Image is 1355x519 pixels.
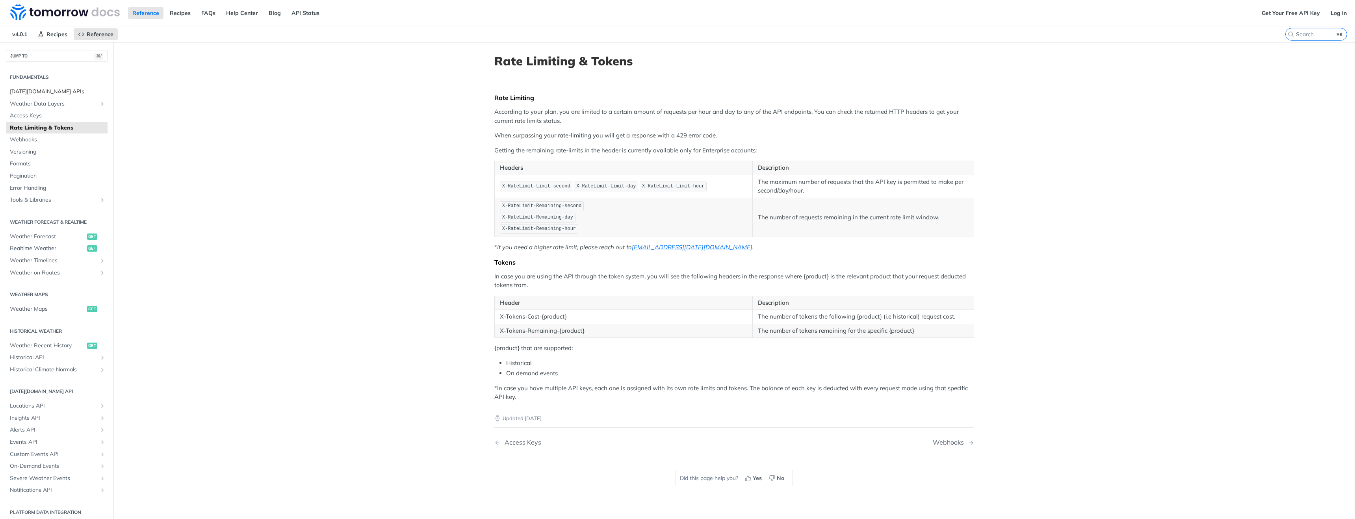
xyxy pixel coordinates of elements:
[495,324,753,338] td: X-Tokens-Remaining-{product}
[10,486,97,494] span: Notifications API
[758,163,969,172] p: Description
[758,178,969,195] p: The maximum number of requests that the API key is permitted to make per second/day/hour.
[6,255,108,267] a: Weather TimelinesShow subpages for Weather Timelines
[99,415,106,421] button: Show subpages for Insights API
[502,215,573,220] span: X-RateLimit-Remaining-day
[494,54,974,68] h1: Rate Limiting & Tokens
[6,460,108,472] a: On-Demand EventsShow subpages for On-Demand Events
[6,219,108,226] h2: Weather Forecast & realtime
[99,487,106,493] button: Show subpages for Notifications API
[6,328,108,335] h2: Historical Weather
[506,359,974,368] li: Historical
[10,450,97,458] span: Custom Events API
[99,367,106,373] button: Show subpages for Historical Climate Normals
[99,354,106,361] button: Show subpages for Historical API
[10,414,97,422] span: Insights API
[502,226,576,232] span: X-RateLimit-Remaining-hour
[99,270,106,276] button: Show subpages for Weather on Routes
[6,50,108,62] button: JUMP TO⌘/
[10,124,106,132] span: Rate Limiting & Tokens
[494,272,974,290] p: In case you are using the API through the token system, you will see the following headers in the...
[753,474,762,482] span: Yes
[494,131,974,140] p: When surpassing your rate-limiting you will get a response with a 429 error code.
[6,86,108,98] a: [DATE][DOMAIN_NAME] APIs
[1288,31,1294,37] svg: Search
[6,146,108,158] a: Versioning
[46,31,67,38] span: Recipes
[10,88,106,96] span: [DATE][DOMAIN_NAME] APIs
[6,182,108,194] a: Error Handling
[10,148,106,156] span: Versioning
[753,296,974,310] th: Description
[99,427,106,433] button: Show subpages for Alerts API
[87,245,97,252] span: get
[95,53,103,59] span: ⌘/
[87,234,97,240] span: get
[494,415,974,423] p: Updated [DATE]
[576,184,636,189] span: X-RateLimit-Limit-day
[495,310,753,324] td: X-Tokens-Cost-{product}
[74,28,118,40] a: Reference
[99,451,106,458] button: Show subpages for Custom Events API
[6,74,108,81] h2: Fundamentals
[10,136,106,144] span: Webhooks
[6,134,108,146] a: Webhooks
[6,110,108,122] a: Access Keys
[287,7,324,19] a: API Status
[6,194,108,206] a: Tools & LibrariesShow subpages for Tools & Libraries
[10,257,97,265] span: Weather Timelines
[6,412,108,424] a: Insights APIShow subpages for Insights API
[1335,30,1345,38] kbd: ⌘K
[6,122,108,134] a: Rate Limiting & Tokens
[87,343,97,349] span: get
[6,449,108,460] a: Custom Events APIShow subpages for Custom Events API
[6,170,108,182] a: Pagination
[6,484,108,496] a: Notifications APIShow subpages for Notifications API
[506,369,974,378] li: On demand events
[6,291,108,298] h2: Weather Maps
[933,439,968,446] div: Webhooks
[676,470,793,486] div: Did this page help you?
[264,7,285,19] a: Blog
[6,400,108,412] a: Locations APIShow subpages for Locations API
[502,203,582,209] span: X-RateLimit-Remaining-second
[6,267,108,279] a: Weather on RoutesShow subpages for Weather on Routes
[500,163,747,172] p: Headers
[753,310,974,324] td: The number of tokens the following {product} (i.e historical) request cost.
[10,269,97,277] span: Weather on Routes
[502,184,570,189] span: X-RateLimit-Limit-second
[10,184,106,192] span: Error Handling
[6,424,108,436] a: Alerts APIShow subpages for Alerts API
[753,324,974,338] td: The number of tokens remaining for the specific {product}
[777,474,784,482] span: No
[10,305,85,313] span: Weather Maps
[99,197,106,203] button: Show subpages for Tools & Libraries
[494,431,974,454] nav: Pagination Controls
[6,364,108,376] a: Historical Climate NormalsShow subpages for Historical Climate Normals
[99,403,106,409] button: Show subpages for Locations API
[6,340,108,352] a: Weather Recent Historyget
[6,231,108,243] a: Weather Forecastget
[99,258,106,264] button: Show subpages for Weather Timelines
[501,439,541,446] div: Access Keys
[766,472,789,484] button: No
[494,384,974,402] p: *In case you have multiple API keys, each one is assigned with its own rate limits and tokens. Th...
[99,463,106,469] button: Show subpages for On-Demand Events
[10,342,85,350] span: Weather Recent History
[6,158,108,170] a: Formats
[495,296,753,310] th: Header
[10,402,97,410] span: Locations API
[222,7,262,19] a: Help Center
[494,439,700,446] a: Previous Page: Access Keys
[494,108,974,125] p: According to your plan, you are limited to a certain amount of requests per hour and day to any o...
[10,4,120,20] img: Tomorrow.io Weather API Docs
[10,354,97,361] span: Historical API
[10,462,97,470] span: On-Demand Events
[10,245,85,252] span: Realtime Weather
[497,243,754,251] em: If you need a higher rate limit, please reach out to .
[6,98,108,110] a: Weather Data LayersShow subpages for Weather Data Layers
[10,475,97,482] span: Severe Weather Events
[6,473,108,484] a: Severe Weather EventsShow subpages for Severe Weather Events
[494,94,974,102] div: Rate Limiting
[99,439,106,445] button: Show subpages for Events API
